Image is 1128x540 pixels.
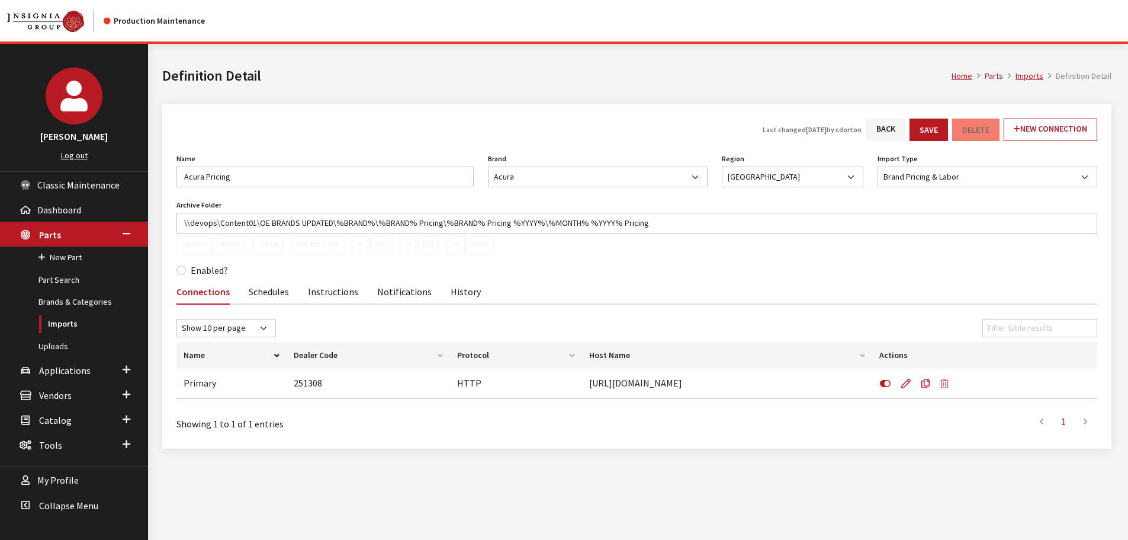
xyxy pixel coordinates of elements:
li: Parts [972,70,1003,82]
a: Home [952,71,972,81]
a: Insignia Group logo [7,9,104,32]
a: History [451,279,481,303]
th: Host Name: activate to sort column ascending [582,342,873,369]
span: Catalog [39,414,72,426]
img: Catalog Maintenance [7,11,84,32]
input: Filter table results [982,319,1097,337]
a: Log out [61,150,88,161]
label: Import Type [878,154,918,164]
span: Classic Maintenance [37,179,120,191]
th: Actions [872,342,1097,369]
button: User [254,235,284,254]
span: Parts [39,229,61,241]
a: Edit Connection [896,369,916,398]
span: [DATE] [806,125,827,134]
span: Tools [39,439,62,451]
button: YY [446,235,465,254]
a: Imports [1015,71,1043,81]
h5: Last changed by cdorton [763,124,862,135]
label: Archive Folder [176,200,221,210]
a: New Connection [1004,119,1097,141]
td: 251308 [287,369,450,399]
h3: [PERSON_NAME] [12,129,136,143]
span: Dashboard [37,204,81,216]
td: [URL][DOMAIN_NAME] [582,369,873,399]
th: Name: activate to sort column descending [176,342,287,369]
button: DD [417,235,439,254]
span: My Profile [37,475,79,487]
span: HTTP [457,377,481,389]
th: Dealer Code: activate to sort column ascending [287,342,450,369]
button: Brand [176,235,212,254]
a: Back [866,119,905,141]
button: M [352,235,368,254]
label: Enabled? [191,263,228,277]
span: Collapse Menu [39,500,98,512]
label: Brand [488,154,506,164]
span: Vendors [39,389,72,401]
a: Instructions [308,279,358,303]
img: Cheyenne Dorton [46,68,102,124]
a: Notifications [377,279,432,303]
a: Copy Connection [916,369,935,398]
li: Definition Detail [1043,70,1111,82]
a: Connections [176,279,230,305]
button: MM [370,235,393,254]
span: Applications [39,365,91,376]
h1: Definition Detail [162,65,952,87]
button: Disable Connection [879,369,896,398]
div: Showing 1 to 1 of 1 entries [176,408,552,431]
div: Production Maintenance [104,15,205,27]
button: YYYY [467,235,494,254]
button: Month [214,235,252,254]
button: Save [910,119,948,141]
th: Protocol: activate to sort column ascending [450,342,582,369]
label: Name [176,154,195,164]
a: Schedules [249,279,289,303]
a: 1 [1053,410,1074,433]
label: Region [722,154,744,164]
button: D [400,235,416,254]
button: MM.DD.YYYY [291,235,345,254]
td: Primary [176,369,287,399]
